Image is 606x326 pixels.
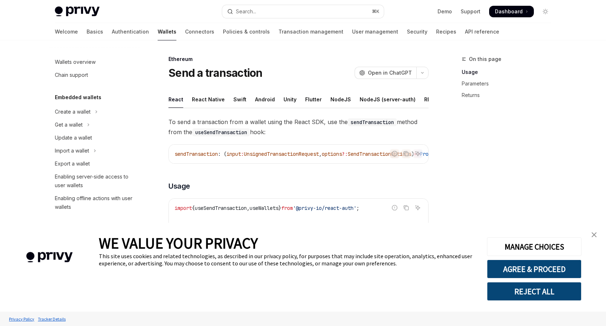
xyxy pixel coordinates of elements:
[175,205,192,211] span: import
[356,205,359,211] span: ;
[175,222,189,229] span: const
[49,170,141,192] a: Enabling server-side access to user wallets
[305,91,322,108] div: Flutter
[330,91,351,108] div: NodeJS
[465,23,499,40] a: API reference
[348,118,397,126] code: sendTransaction
[250,205,278,211] span: useWallets
[192,222,235,229] span: sendTransaction
[424,91,447,108] div: REST API
[235,222,238,229] span: }
[247,205,250,211] span: ,
[244,151,319,157] span: UnsignedTransactionRequest
[487,282,581,301] button: REJECT ALL
[413,149,422,158] button: Ask AI
[372,9,379,14] span: ⌘ K
[487,237,581,256] button: MANAGE CHOICES
[168,56,429,63] div: Ethereum
[293,222,302,229] span: ();
[233,91,246,108] div: Swift
[168,181,190,191] span: Usage
[255,91,275,108] div: Android
[87,23,103,40] a: Basics
[36,313,67,325] a: Tracker Details
[278,205,281,211] span: }
[49,105,141,118] button: Toggle Create a wallet section
[540,6,551,17] button: Toggle dark mode
[168,91,183,108] div: React
[241,151,244,157] span: :
[390,149,399,158] button: Report incorrect code
[55,107,91,116] div: Create a wallet
[462,89,557,101] a: Returns
[411,151,414,157] span: )
[281,205,293,211] span: from
[99,234,258,252] span: WE VALUE YOUR PRIVACY
[55,194,137,211] div: Enabling offline actions with user wallets
[55,58,96,66] div: Wallets overview
[236,7,256,16] div: Search...
[227,151,241,157] span: input
[49,56,141,69] a: Wallets overview
[413,203,422,212] button: Ask AI
[49,69,141,81] a: Chain support
[195,205,247,211] span: useSendTransaction
[55,159,90,168] div: Export a wallet
[192,205,195,211] span: {
[49,131,141,144] a: Update a wallet
[469,55,501,63] span: On this page
[462,78,557,89] a: Parameters
[158,23,176,40] a: Wallets
[368,69,412,76] span: Open in ChatGPT
[438,8,452,15] a: Demo
[55,93,101,102] h5: Embedded wallets
[55,133,92,142] div: Update a wallet
[55,120,83,129] div: Get a wallet
[99,252,476,267] div: This site uses cookies and related technologies, as described in our privacy policy, for purposes...
[360,91,416,108] div: NodeJS (server-auth)
[390,203,399,212] button: Report incorrect code
[461,8,480,15] a: Support
[407,23,427,40] a: Security
[55,146,89,155] div: Import a wallet
[185,23,214,40] a: Connectors
[55,71,88,79] div: Chain support
[55,23,78,40] a: Welcome
[587,228,601,242] a: close banner
[7,313,36,325] a: Privacy Policy
[192,128,250,136] code: useSendTransaction
[342,151,348,157] span: ?:
[192,91,225,108] div: React Native
[49,118,141,131] button: Toggle Get a wallet section
[495,8,523,15] span: Dashboard
[49,144,141,157] button: Toggle Import a wallet section
[462,66,557,78] a: Usage
[238,222,241,229] span: =
[401,203,411,212] button: Copy the contents from the code block
[55,6,100,17] img: light logo
[222,5,384,18] button: Open search
[489,6,534,17] a: Dashboard
[355,67,416,79] button: Open in ChatGPT
[319,151,322,157] span: ,
[352,23,398,40] a: User management
[241,222,293,229] span: useSendTransaction
[293,205,356,211] span: '@privy-io/react-auth'
[284,91,297,108] div: Unity
[218,151,227,157] span: : (
[278,23,343,40] a: Transaction management
[436,23,456,40] a: Recipes
[112,23,149,40] a: Authentication
[487,260,581,278] button: AGREE & PROCEED
[49,157,141,170] a: Export a wallet
[223,23,270,40] a: Policies & controls
[322,151,342,157] span: options
[11,242,88,273] img: company logo
[401,149,411,158] button: Copy the contents from the code block
[49,192,141,213] a: Enabling offline actions with user wallets
[189,222,192,229] span: {
[348,151,411,157] span: SendTransactionOptions
[168,66,263,79] h1: Send a transaction
[592,232,597,237] img: close banner
[168,117,429,137] span: To send a transaction from a wallet using the React SDK, use the method from the hook:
